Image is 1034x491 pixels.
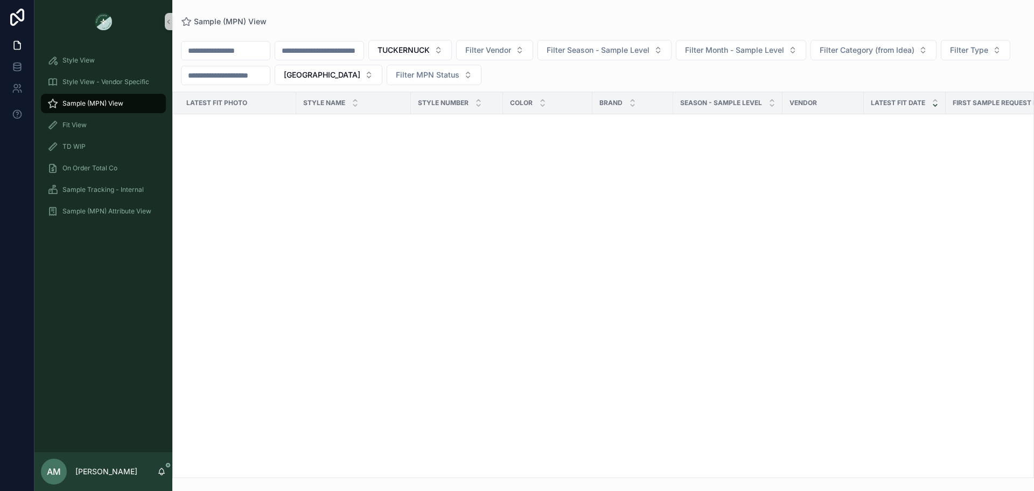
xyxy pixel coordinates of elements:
[186,99,247,107] span: Latest Fit Photo
[62,142,86,151] span: TD WIP
[396,70,459,80] span: Filter MPN Status
[41,51,166,70] a: Style View
[62,56,95,65] span: Style View
[790,99,817,107] span: Vendor
[62,185,144,194] span: Sample Tracking - Internal
[62,121,87,129] span: Fit View
[62,207,151,216] span: Sample (MPN) Attribute View
[75,466,137,477] p: [PERSON_NAME]
[378,45,430,56] span: TUCKERNUCK
[95,13,112,30] img: App logo
[62,78,149,86] span: Style View - Vendor Specific
[181,16,267,27] a: Sample (MPN) View
[41,115,166,135] a: Fit View
[62,99,123,108] span: Sample (MPN) View
[41,137,166,156] a: TD WIP
[820,45,914,56] span: Filter Category (from Idea)
[685,45,784,56] span: Filter Month - Sample Level
[41,202,166,221] a: Sample (MPN) Attribute View
[275,65,382,85] button: Select Button
[62,164,117,172] span: On Order Total Co
[387,65,481,85] button: Select Button
[465,45,511,56] span: Filter Vendor
[368,40,452,60] button: Select Button
[871,99,925,107] span: Latest Fit Date
[811,40,937,60] button: Select Button
[41,158,166,178] a: On Order Total Co
[418,99,469,107] span: Style Number
[941,40,1010,60] button: Select Button
[41,94,166,113] a: Sample (MPN) View
[194,16,267,27] span: Sample (MPN) View
[41,180,166,199] a: Sample Tracking - Internal
[547,45,649,56] span: Filter Season - Sample Level
[34,43,172,235] div: scrollable content
[510,99,533,107] span: Color
[284,70,360,80] span: [GEOGRAPHIC_DATA]
[41,72,166,92] a: Style View - Vendor Specific
[537,40,672,60] button: Select Button
[47,465,61,478] span: AM
[680,99,762,107] span: Season - Sample Level
[456,40,533,60] button: Select Button
[676,40,806,60] button: Select Button
[599,99,623,107] span: Brand
[303,99,345,107] span: Style Name
[950,45,988,56] span: Filter Type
